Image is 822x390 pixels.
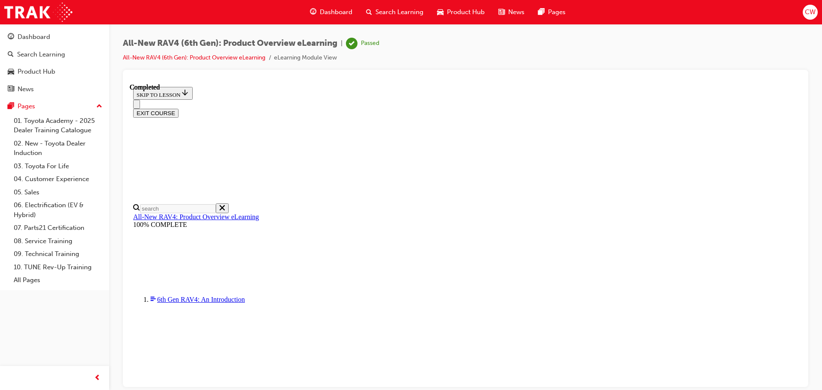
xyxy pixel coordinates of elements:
[3,137,668,145] div: 100% COMPLETE
[123,39,337,48] span: All-New RAV4 (6th Gen): Product Overview eLearning
[447,7,485,17] span: Product Hub
[3,16,10,25] button: Close navigation menu
[10,261,106,274] a: 10. TUNE Rev-Up Training
[3,25,49,34] button: EXIT COURSE
[18,67,55,77] div: Product Hub
[7,8,60,15] span: SKIP TO LESSON
[3,81,106,97] a: News
[3,29,106,45] a: Dashboard
[17,50,65,60] div: Search Learning
[341,39,342,48] span: |
[3,27,106,98] button: DashboardSearch LearningProduct HubNews
[10,186,106,199] a: 05. Sales
[94,373,101,384] span: prev-icon
[320,7,352,17] span: Dashboard
[803,5,818,20] button: CW
[18,84,34,94] div: News
[10,247,106,261] a: 09. Technical Training
[123,54,265,61] a: All-New RAV4 (6th Gen): Product Overview eLearning
[538,7,545,18] span: pages-icon
[10,274,106,287] a: All Pages
[310,7,316,18] span: guage-icon
[366,7,372,18] span: search-icon
[548,7,566,17] span: Pages
[4,3,72,22] img: Trak
[359,3,430,21] a: search-iconSearch Learning
[8,103,14,110] span: pages-icon
[3,130,129,137] a: All-New RAV4: Product Overview eLearning
[10,199,106,221] a: 06. Electrification (EV & Hybrid)
[8,33,14,41] span: guage-icon
[3,98,106,114] button: Pages
[18,32,50,42] div: Dashboard
[491,3,531,21] a: news-iconNews
[274,53,337,63] li: eLearning Module View
[8,86,14,93] span: news-icon
[303,3,359,21] a: guage-iconDashboard
[346,38,357,49] span: learningRecordVerb_PASS-icon
[10,221,106,235] a: 07. Parts21 Certification
[508,7,524,17] span: News
[10,121,86,130] input: Search
[86,120,99,130] button: Close search menu
[18,101,35,111] div: Pages
[10,114,106,137] a: 01. Toyota Academy - 2025 Dealer Training Catalogue
[437,7,444,18] span: car-icon
[10,173,106,186] a: 04. Customer Experience
[10,160,106,173] a: 03. Toyota For Life
[96,101,102,112] span: up-icon
[498,7,505,18] span: news-icon
[375,7,423,17] span: Search Learning
[531,3,572,21] a: pages-iconPages
[10,235,106,248] a: 08. Service Training
[3,64,106,80] a: Product Hub
[361,39,379,48] div: Passed
[3,47,106,63] a: Search Learning
[8,68,14,76] span: car-icon
[3,3,63,16] button: SKIP TO LESSON
[805,7,816,17] span: CW
[8,51,14,59] span: search-icon
[430,3,491,21] a: car-iconProduct Hub
[10,137,106,160] a: 02. New - Toyota Dealer Induction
